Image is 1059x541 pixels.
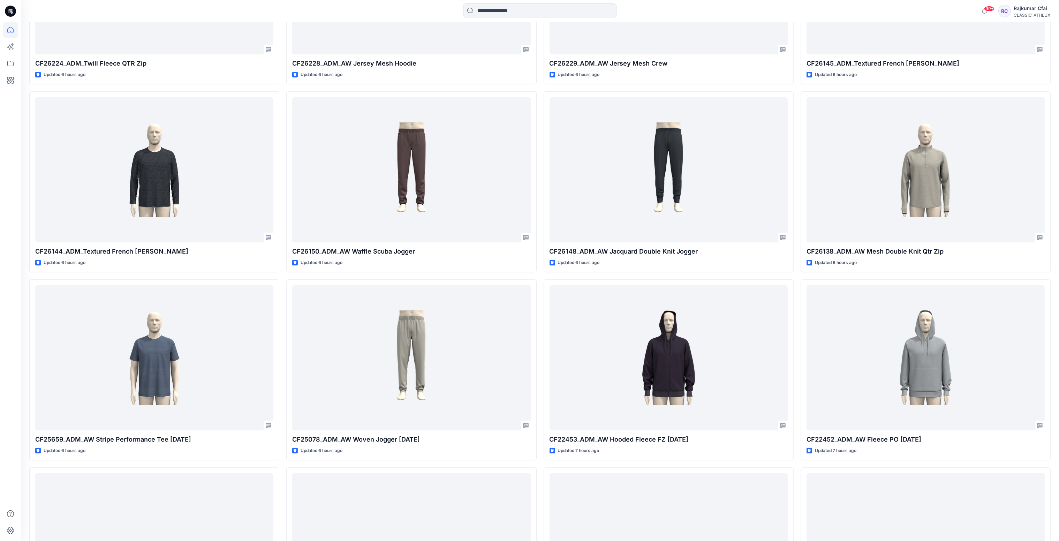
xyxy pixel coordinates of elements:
[550,97,788,243] a: CF26148_ADM_AW Jacquard Double Knit Jogger
[292,247,530,256] p: CF26150_ADM_AW Waffle Scuba Jogger
[550,59,788,68] p: CF26229_ADM_AW Jersey Mesh Crew
[558,447,599,454] p: Updated 7 hours ago
[998,5,1011,17] div: RC
[815,71,857,78] p: Updated 6 hours ago
[807,285,1045,431] a: CF22452_ADM_AW Fleece PO 03SEP25
[292,59,530,68] p: CF26228_ADM_AW Jersey Mesh Hoodie
[550,285,788,431] a: CF22453_ADM_AW Hooded Fleece FZ 23SEP25
[815,447,856,454] p: Updated 7 hours ago
[558,259,600,266] p: Updated 6 hours ago
[301,447,342,454] p: Updated 6 hours ago
[301,259,342,266] p: Updated 6 hours ago
[35,435,273,444] p: CF25659_ADM_AW Stripe Performance Tee [DATE]
[35,97,273,243] a: CF26144_ADM_Textured French Terry Crew
[44,447,85,454] p: Updated 6 hours ago
[558,71,600,78] p: Updated 6 hours ago
[301,71,342,78] p: Updated 6 hours ago
[550,435,788,444] p: CF22453_ADM_AW Hooded Fleece FZ [DATE]
[807,247,1045,256] p: CF26138_ADM_AW Mesh Double Knit Qtr Zip
[815,259,857,266] p: Updated 6 hours ago
[292,97,530,243] a: CF26150_ADM_AW Waffle Scuba Jogger
[807,97,1045,243] a: CF26138_ADM_AW Mesh Double Knit Qtr Zip
[550,247,788,256] p: CF26148_ADM_AW Jacquard Double Knit Jogger
[35,285,273,431] a: CF25659_ADM_AW Stripe Performance Tee 23SEP25
[44,71,85,78] p: Updated 6 hours ago
[984,6,994,12] span: 99+
[35,247,273,256] p: CF26144_ADM_Textured French [PERSON_NAME]
[807,59,1045,68] p: CF26145_ADM_Textured French [PERSON_NAME]
[1014,13,1050,18] div: CLASSIC_ATHLUX
[1014,4,1050,13] div: Rajkumar Cfai
[44,259,85,266] p: Updated 6 hours ago
[35,59,273,68] p: CF26224_ADM_Twill Fleece QTR Zip
[292,285,530,431] a: CF25078_ADM_AW Woven Jogger 23SEP25
[807,435,1045,444] p: CF22452_ADM_AW Fleece PO [DATE]
[292,435,530,444] p: CF25078_ADM_AW Woven Jogger [DATE]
